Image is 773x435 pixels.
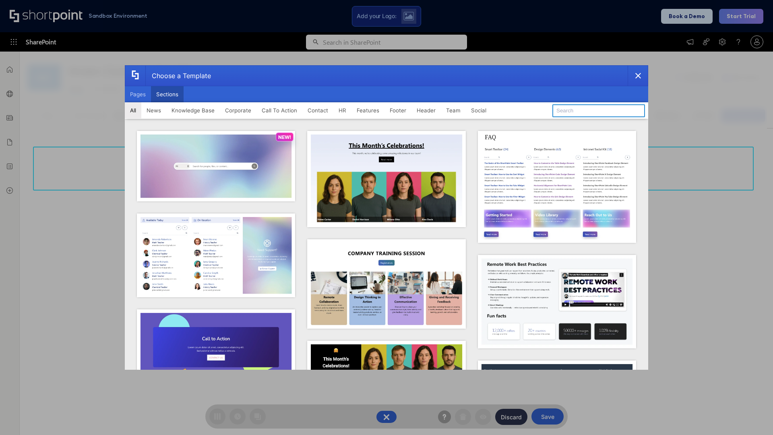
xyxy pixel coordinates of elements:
[351,102,384,118] button: Features
[384,102,411,118] button: Footer
[302,102,333,118] button: Contact
[733,396,773,435] iframe: Chat Widget
[166,102,220,118] button: Knowledge Base
[151,86,184,102] button: Sections
[333,102,351,118] button: HR
[411,102,441,118] button: Header
[125,86,151,102] button: Pages
[125,65,648,370] div: template selector
[441,102,466,118] button: Team
[145,66,211,86] div: Choose a Template
[466,102,492,118] button: Social
[125,102,141,118] button: All
[552,104,645,117] input: Search
[278,134,291,140] p: NEW!
[220,102,256,118] button: Corporate
[141,102,166,118] button: News
[256,102,302,118] button: Call To Action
